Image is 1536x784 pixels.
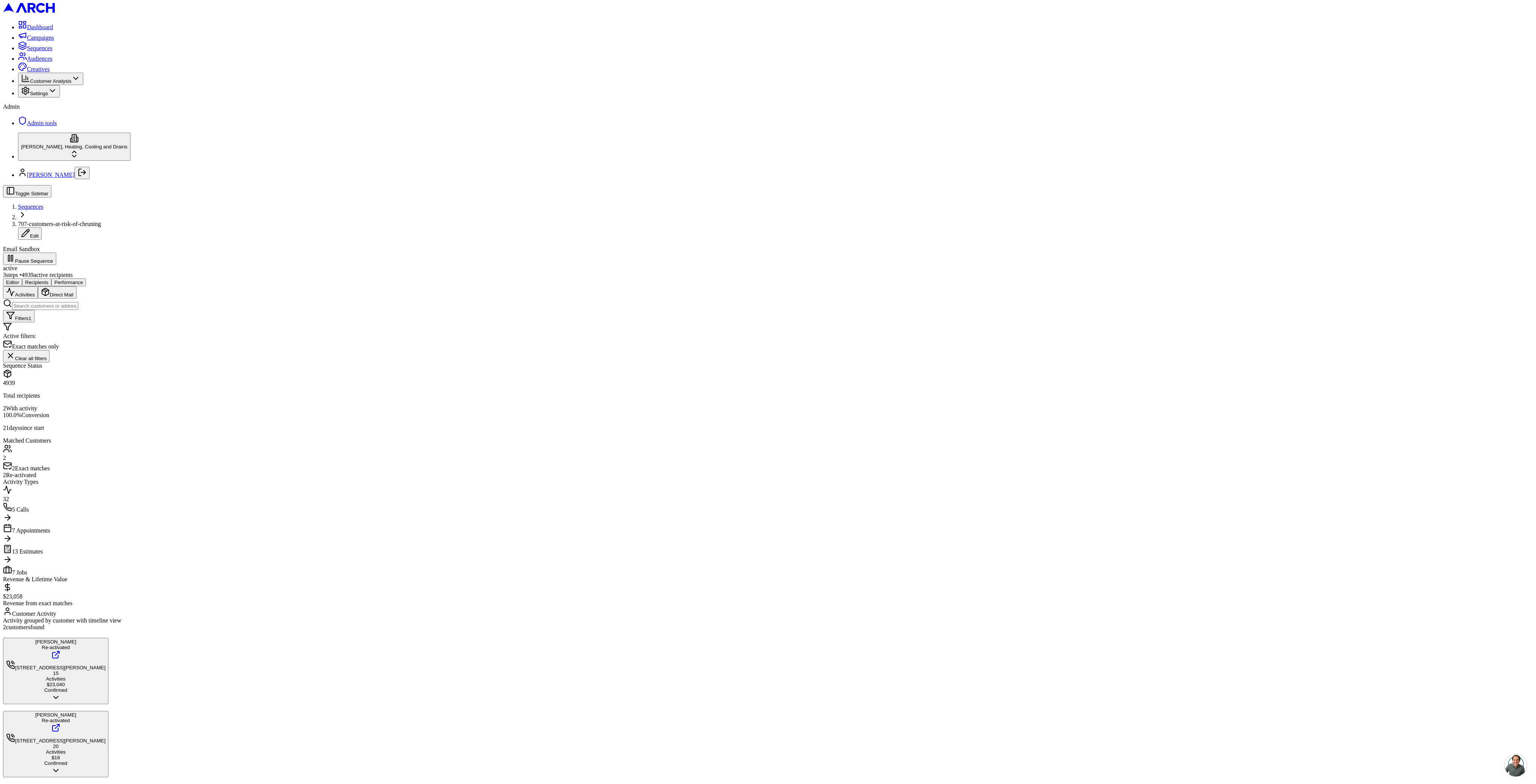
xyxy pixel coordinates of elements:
[18,34,54,41] a: Campaigns
[3,265,1533,272] div: active
[3,617,1533,624] div: Activity grouped by customer with timeline view
[27,172,75,178] a: [PERSON_NAME]
[6,760,105,766] div: Confirmed
[28,316,31,321] span: 1
[30,78,71,84] span: Customer Analysis
[18,133,130,161] button: [PERSON_NAME], Heating, Cooling and Drains
[12,527,50,534] span: 7 Appointments
[3,362,1533,369] div: Sequence Status
[12,302,78,310] input: Search customers or addresses...
[3,103,1533,110] div: Admin
[75,167,90,179] button: Log out
[3,286,38,299] button: Activities
[30,91,48,96] span: Settings
[6,718,105,723] div: Re-activated
[3,310,34,322] button: Open filters (1 active)
[38,286,76,299] button: Direct Mail
[3,437,1533,444] div: Matched Customers
[27,45,52,51] span: Sequences
[35,639,76,645] span: [PERSON_NAME]
[3,333,36,339] span: Active filters:
[3,455,1533,461] div: 2
[18,55,52,62] a: Audiences
[3,392,1533,399] p: Total recipients
[18,221,101,227] span: 707-customers-at-risk-of-chruning
[18,73,83,85] button: Customer Analysis
[15,738,105,744] span: [STREET_ADDRESS][PERSON_NAME]
[18,227,42,240] button: Edit
[3,272,73,278] span: 3 steps • 4939 active recipients
[18,85,60,97] button: Settings
[3,593,1533,600] div: $23,058
[6,749,105,755] div: Activities
[3,638,108,704] button: [PERSON_NAME]Re-activated[STREET_ADDRESS][PERSON_NAME]15Activities$23,040Confirmed
[18,66,49,72] a: Creatives
[6,405,37,411] span: With activity
[12,548,43,555] span: 13 Estimates
[27,34,54,41] span: Campaigns
[3,624,1533,631] div: 2 customer s found
[6,670,105,676] div: 15
[3,380,1533,386] div: 4939
[3,472,1533,479] div: 2 Re-activated
[18,24,53,30] a: Dashboard
[3,576,1533,583] div: Revenue & Lifetime Value
[3,185,51,197] button: Toggle Sidebar
[3,600,1533,607] div: Revenue from exact matches
[27,55,52,62] span: Audiences
[3,405,6,411] span: 2
[3,425,1533,431] p: 21 day s since start
[6,687,105,693] div: Confirmed
[3,412,21,418] span: 100.0 %
[3,465,50,471] span: 2 Exact matches
[3,350,49,362] button: Clear all filters
[3,253,56,265] button: Pause Sequence
[3,711,108,777] button: [PERSON_NAME]Re-activated[STREET_ADDRESS][PERSON_NAME]20Activities$18Confirmed
[12,569,27,576] span: 7 Jobs
[12,506,29,513] span: 5 Calls
[18,120,57,126] a: Admin tools
[21,144,127,150] span: [PERSON_NAME], Heating, Cooling and Drains
[6,682,105,687] div: $ 23,040
[30,233,39,239] span: Edit
[6,676,105,682] div: Activities
[51,278,86,286] button: Performance
[21,412,49,418] span: Conversion
[18,203,43,210] a: Sequences
[3,496,1533,503] div: 32
[3,246,1533,253] div: Email Sandbox
[15,356,46,361] span: Clear all filters
[3,479,1533,485] div: Activity Types
[3,278,22,286] button: Editor
[27,66,49,72] span: Creatives
[1504,754,1527,777] a: Open chat
[6,645,105,650] div: Re-activated
[12,343,59,350] span: Exact matches only
[27,120,57,126] span: Admin tools
[27,24,53,30] span: Dashboard
[18,45,52,51] a: Sequences
[3,203,1533,240] nav: breadcrumb
[22,278,51,286] button: Recipients
[15,191,48,196] span: Toggle Sidebar
[15,665,105,670] span: [STREET_ADDRESS][PERSON_NAME]
[6,744,105,749] div: 20
[35,712,76,718] span: [PERSON_NAME]
[3,607,1533,617] div: Customer Activity
[6,755,105,760] div: $ 18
